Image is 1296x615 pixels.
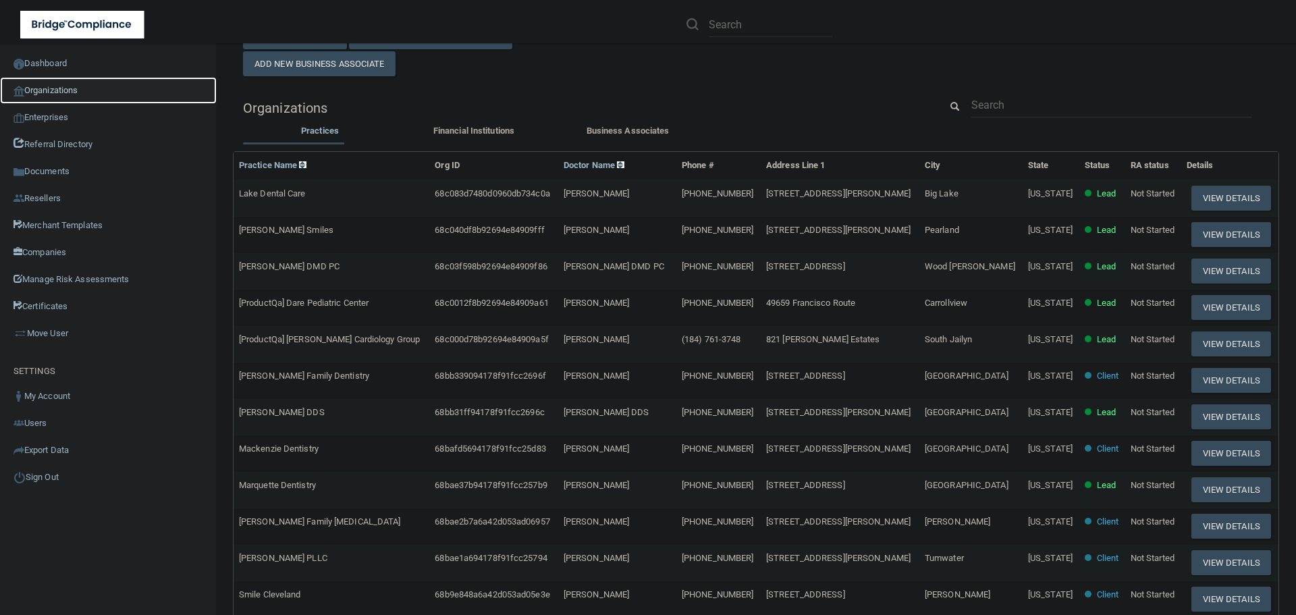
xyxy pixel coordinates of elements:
[13,363,55,379] label: SETTINGS
[1131,589,1174,599] span: Not Started
[1131,225,1174,235] span: Not Started
[682,298,753,308] span: [PHONE_NUMBER]
[925,480,1008,490] span: [GEOGRAPHIC_DATA]
[925,589,990,599] span: [PERSON_NAME]
[1131,371,1174,381] span: Not Started
[564,261,664,271] span: [PERSON_NAME] DMD PC
[1181,152,1278,180] th: Details
[1028,480,1073,490] span: [US_STATE]
[766,334,880,344] span: 821 [PERSON_NAME] Estates
[239,553,327,563] span: [PERSON_NAME] PLLC
[925,553,964,563] span: Tumwater
[925,188,959,198] span: Big Lake
[239,371,369,381] span: [PERSON_NAME] Family Dentistry
[1097,404,1116,421] p: Lead
[558,123,698,139] label: Business Associates
[925,516,990,527] span: [PERSON_NAME]
[1191,477,1271,502] button: View Details
[13,471,26,483] img: ic_power_dark.7ecde6b1.png
[239,589,301,599] span: Smile Cleveland
[1191,514,1271,539] button: View Details
[243,51,396,76] button: Add New Business Associate
[925,407,1008,417] span: [GEOGRAPHIC_DATA]
[766,371,845,381] span: [STREET_ADDRESS]
[766,188,911,198] span: [STREET_ADDRESS][PERSON_NAME]
[13,418,24,429] img: icon-users.e205127d.png
[1191,331,1271,356] button: View Details
[564,589,629,599] span: [PERSON_NAME]
[925,371,1008,381] span: [GEOGRAPHIC_DATA]
[682,261,753,271] span: [PHONE_NUMBER]
[13,327,27,340] img: briefcase.64adab9b.png
[239,516,401,527] span: [PERSON_NAME] Family [MEDICAL_DATA]
[1131,188,1174,198] span: Not Started
[564,444,629,454] span: [PERSON_NAME]
[925,334,972,344] span: South Jailyn
[435,407,544,417] span: 68bb31ff94178f91fcc2696c
[1191,222,1271,247] button: View Details
[435,589,549,599] span: 68b9e848a6a42d053ad05e3e
[1191,295,1271,320] button: View Details
[1028,589,1073,599] span: [US_STATE]
[1097,331,1116,348] p: Lead
[435,225,544,235] span: 68c040df8b92694e84909fff
[435,371,545,381] span: 68bb339094178f91fcc2696f
[1131,553,1174,563] span: Not Started
[1028,261,1073,271] span: [US_STATE]
[682,371,753,381] span: [PHONE_NUMBER]
[1191,441,1271,466] button: View Details
[1097,222,1116,238] p: Lead
[564,480,629,490] span: [PERSON_NAME]
[766,480,845,490] span: [STREET_ADDRESS]
[682,589,753,599] span: [PHONE_NUMBER]
[435,444,545,454] span: 68bafd5694178f91fcc25d83
[13,59,24,70] img: ic_dashboard_dark.d01f4a41.png
[766,516,911,527] span: [STREET_ADDRESS][PERSON_NAME]
[682,516,753,527] span: [PHONE_NUMBER]
[435,553,547,563] span: 68bae1a694178f91fcc25794
[1191,259,1271,284] button: View Details
[239,298,369,308] span: [ProductQa] Dare Pediatric Center
[682,225,753,235] span: [PHONE_NUMBER]
[564,516,629,527] span: [PERSON_NAME]
[435,298,548,308] span: 68c0012f8b92694e84909a61
[239,188,306,198] span: Lake Dental Care
[239,407,325,417] span: [PERSON_NAME] DDS
[1097,368,1119,384] p: Client
[243,101,920,115] h5: Organizations
[925,261,1015,271] span: Wood [PERSON_NAME]
[919,152,1023,180] th: City
[433,126,514,136] span: Financial Institutions
[1191,587,1271,612] button: View Details
[564,188,629,198] span: [PERSON_NAME]
[766,407,911,417] span: [STREET_ADDRESS][PERSON_NAME]
[925,225,959,235] span: Pearland
[1131,334,1174,344] span: Not Started
[682,188,753,198] span: [PHONE_NUMBER]
[925,444,1008,454] span: [GEOGRAPHIC_DATA]
[766,298,855,308] span: 49659 Francisco Route
[682,407,753,417] span: [PHONE_NUMBER]
[397,123,551,142] li: Financial Institutions
[1097,550,1119,566] p: Client
[676,152,761,180] th: Phone #
[587,126,670,136] span: Business Associates
[1191,550,1271,575] button: View Details
[564,225,629,235] span: [PERSON_NAME]
[13,445,24,456] img: icon-export.b9366987.png
[435,516,549,527] span: 68bae2b7a6a42d053ad06957
[1028,225,1073,235] span: [US_STATE]
[766,225,911,235] span: [STREET_ADDRESS][PERSON_NAME]
[13,391,24,402] img: ic_user_dark.df1a06c3.png
[1028,516,1073,527] span: [US_STATE]
[1097,441,1119,457] p: Client
[1028,553,1073,563] span: [US_STATE]
[239,480,316,490] span: Marquette Dentistry
[13,86,24,97] img: organization-icon.f8decf85.png
[1131,444,1174,454] span: Not Started
[429,152,558,180] th: Org ID
[682,444,753,454] span: [PHONE_NUMBER]
[404,123,544,139] label: Financial Institutions
[435,188,549,198] span: 68c083d7480d0960db734c0a
[682,480,753,490] span: [PHONE_NUMBER]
